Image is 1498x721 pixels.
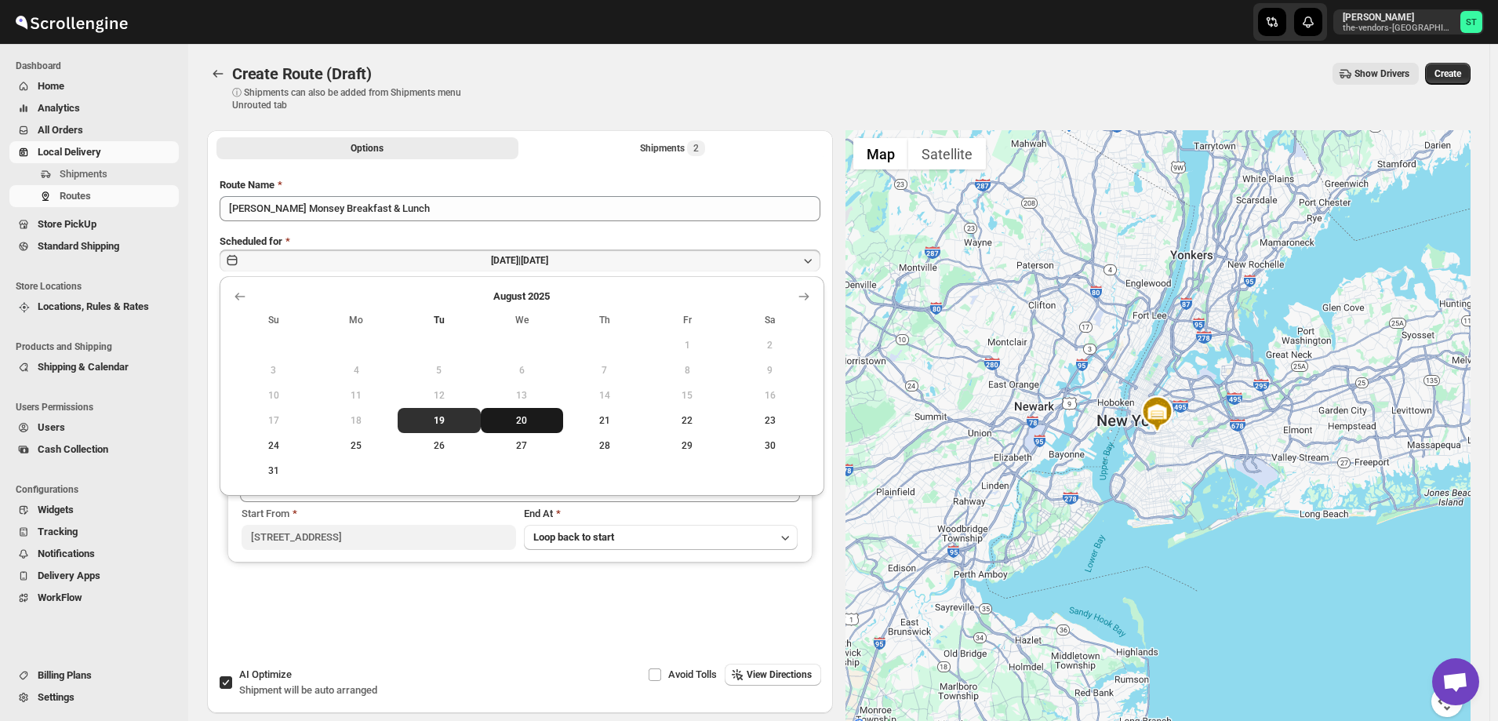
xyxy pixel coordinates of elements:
button: Thursday August 7 2025 [563,358,646,383]
button: Show previous month, July 2025 [229,286,251,308]
span: Su [238,314,309,326]
span: 15 [653,389,723,402]
span: Loop back to start [533,531,614,543]
button: Thursday August 21 2025 [563,408,646,433]
text: ST [1466,17,1477,27]
th: Tuesday [398,308,481,333]
span: AI Optimize [239,668,292,680]
button: Sunday August 3 2025 [232,358,315,383]
button: Sunday August 10 2025 [232,383,315,408]
input: Eg: Bengaluru Route [220,196,820,221]
span: 4 [322,364,392,377]
span: Store PickUp [38,218,96,230]
span: 22 [653,414,723,427]
span: 10 [238,389,309,402]
button: Show satellite imagery [908,138,986,169]
span: All Orders [38,124,83,136]
span: We [487,314,558,326]
th: Saturday [729,308,812,333]
span: Sa [735,314,805,326]
button: Saturday August 2 2025 [729,333,812,358]
span: Avoid Tolls [668,668,717,680]
button: Show street map [853,138,908,169]
span: Shipping & Calendar [38,361,129,373]
button: Show next month, September 2025 [793,286,815,308]
span: Options [351,142,384,155]
span: 11 [322,389,392,402]
span: 8 [653,364,723,377]
button: Tracking [9,521,179,543]
span: 30 [735,439,805,452]
span: Products and Shipping [16,340,180,353]
button: Saturday August 30 2025 [729,433,812,458]
span: Simcha Trieger [1460,11,1482,33]
p: ⓘ Shipments can also be added from Shipments menu Unrouted tab [232,86,479,111]
span: 24 [238,439,309,452]
span: Billing Plans [38,669,92,681]
button: Cash Collection [9,439,179,461]
button: Show Drivers [1333,63,1419,85]
button: Wednesday August 27 2025 [481,433,564,458]
div: End At [524,506,798,522]
span: Locations, Rules & Rates [38,300,149,312]
span: Users Permissions [16,401,180,413]
span: 9 [735,364,805,377]
button: Delivery Apps [9,565,179,587]
button: Saturday August 9 2025 [729,358,812,383]
span: Th [569,314,640,326]
button: Routes [9,185,179,207]
button: Sunday August 31 2025 [232,458,315,483]
th: Friday [646,308,729,333]
span: Route Name [220,179,275,191]
button: Monday August 4 2025 [315,358,398,383]
a: Open chat [1432,658,1479,705]
span: 28 [569,439,640,452]
span: 19 [404,414,474,427]
button: Monday August 11 2025 [315,383,398,408]
span: 17 [238,414,309,427]
button: Create [1425,63,1471,85]
button: Tuesday August 12 2025 [398,383,481,408]
button: Notifications [9,543,179,565]
div: 2 [1053,100,1085,132]
button: Users [9,417,179,439]
button: Shipping & Calendar [9,356,179,378]
span: 7 [569,364,640,377]
span: 31 [238,464,309,477]
button: WorkFlow [9,587,179,609]
span: Scheduled for [220,235,282,247]
span: Create [1434,67,1461,80]
button: Selected Shipments [522,137,824,159]
span: Cash Collection [38,443,108,455]
button: Wednesday August 20 2025 [481,408,564,433]
button: Billing Plans [9,665,179,686]
span: Users [38,421,65,433]
button: Loop back to start [524,525,798,550]
button: Routes [207,63,229,85]
span: 3 [238,364,309,377]
button: Thursday August 14 2025 [563,383,646,408]
span: Routes [60,190,91,202]
button: Wednesday August 13 2025 [481,383,564,408]
span: 20 [487,414,558,427]
span: Show Drivers [1354,67,1409,80]
button: Settings [9,686,179,708]
button: Wednesday August 6 2025 [481,358,564,383]
span: 1 [653,339,723,351]
span: 23 [735,414,805,427]
span: Create Route (Draft) [232,64,372,83]
span: Local Delivery [38,146,101,158]
button: Friday August 1 2025 [646,333,729,358]
button: Today Tuesday August 19 2025 [398,408,481,433]
span: 5 [404,364,474,377]
button: Home [9,75,179,97]
button: Friday August 29 2025 [646,433,729,458]
button: [DATE]|[DATE] [220,249,820,271]
span: Shipment will be auto arranged [239,684,377,696]
div: Shipments [640,140,705,156]
th: Sunday [232,308,315,333]
th: Monday [315,308,398,333]
span: Shipments [60,168,107,180]
img: ScrollEngine [13,2,130,42]
span: 6 [487,364,558,377]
